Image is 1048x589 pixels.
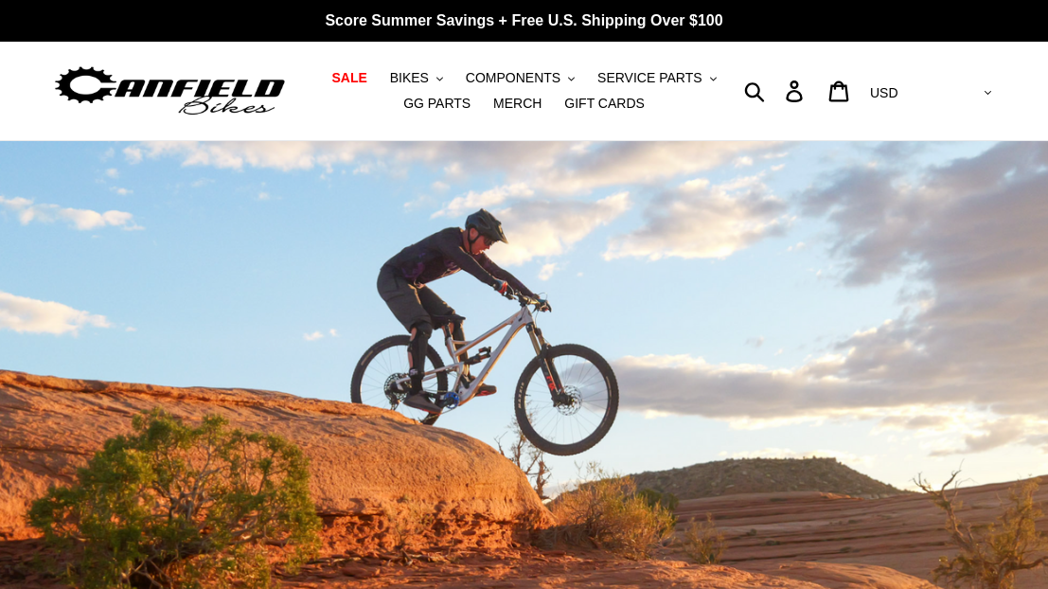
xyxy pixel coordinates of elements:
a: SALE [322,65,376,91]
span: MERCH [493,96,542,112]
a: MERCH [484,91,551,116]
img: Canfield Bikes [52,62,288,120]
button: BIKES [381,65,453,91]
button: COMPONENTS [456,65,584,91]
button: SERVICE PARTS [588,65,725,91]
a: GG PARTS [394,91,480,116]
span: COMPONENTS [466,70,560,86]
a: GIFT CARDS [555,91,654,116]
span: GIFT CARDS [564,96,645,112]
span: BIKES [390,70,429,86]
span: SALE [331,70,366,86]
span: SERVICE PARTS [597,70,702,86]
span: GG PARTS [403,96,471,112]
